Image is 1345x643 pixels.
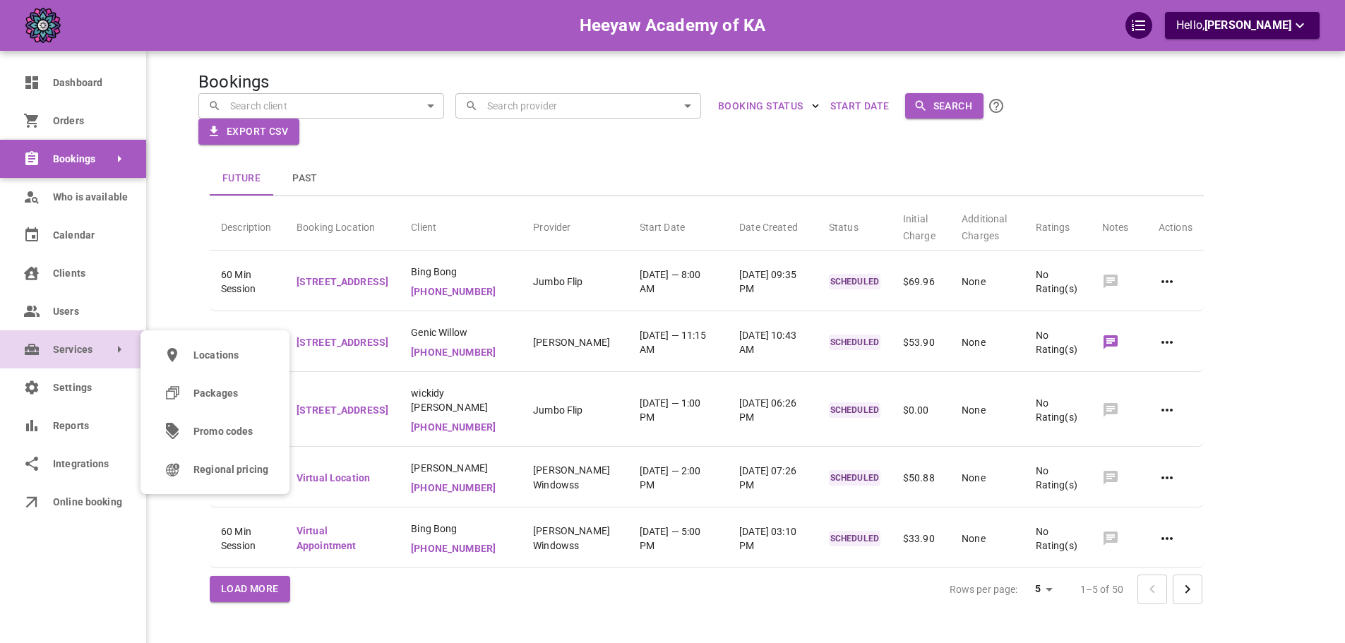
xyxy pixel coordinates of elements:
p: 1–5 of 50 [1080,582,1123,596]
span: Integrations [53,457,125,471]
th: Date Created [728,199,818,251]
td: [DATE] 06:26 PM [728,375,818,447]
td: [DATE] 09:35 PM [728,253,818,311]
p: Hello, [1176,17,1308,35]
td: [DATE] — 5:00 PM [628,510,729,568]
th: Client [400,199,522,251]
button: Search [905,93,984,119]
p: SCHEDULED [829,470,880,486]
h6: Heeyaw Academy of KA [580,12,766,39]
a: Locations [141,336,289,374]
p: [PHONE_NUMBER] [411,541,510,556]
input: Search client [227,93,434,118]
td: [DATE] — 8:00 AM [628,253,729,311]
span: [PERSON_NAME] [1204,18,1291,32]
td: [DATE] 07:26 PM [728,450,818,507]
td: None [950,314,1024,372]
button: Start Date [825,93,895,119]
span: Promo codes [193,424,268,439]
th: Status [818,199,892,251]
p: Virtual Location [297,471,388,486]
td: None [950,375,1024,447]
th: Booking Location [285,199,400,251]
td: None [950,253,1024,311]
p: SCHEDULED [829,402,880,418]
td: [DATE] 03:10 PM [728,510,818,568]
a: Promo codes [141,412,289,450]
td: No Rating(s) [1024,450,1091,507]
button: Hello,[PERSON_NAME] [1165,12,1320,39]
span: Bing Bong [411,265,510,279]
th: Ratings [1024,199,1091,251]
span: Dashboard [53,76,125,90]
a: Regional pricing [141,450,289,488]
span: Users [53,304,125,319]
button: Click the Search button to submit your search. All name/email searches are CASE SENSITIVE. To sea... [984,93,1009,119]
span: Orders [53,114,125,128]
p: SCHEDULED [829,274,880,289]
th: Notes [1091,199,1147,251]
p: [PHONE_NUMBER] [411,420,510,435]
button: Export CSV [198,119,299,145]
th: Description [210,199,285,251]
span: Online booking [53,495,125,510]
span: 60 Min Session [221,268,274,296]
p: [PHONE_NUMBER] [411,345,510,360]
span: $50.88 [903,472,935,483]
th: Additional Charges [950,199,1024,251]
span: Regional pricing [193,462,268,477]
span: 60 Min Session [221,524,274,553]
span: $69.96 [903,276,935,287]
td: None [950,510,1024,568]
p: Virtual Appointment [297,524,388,553]
th: Provider [522,199,628,251]
span: Reports [53,419,125,433]
div: QuickStart Guide [1125,12,1152,39]
p: [STREET_ADDRESS] [297,275,388,289]
span: Packages [193,386,268,401]
div: 5 [1024,579,1058,599]
p: [PERSON_NAME] Windowss [533,463,616,493]
button: Open [678,96,698,116]
p: Jumbo Flip [533,403,616,418]
input: Search provider [484,93,691,118]
span: Who is available [53,190,125,205]
span: $53.90 [903,337,935,348]
td: No Rating(s) [1024,253,1091,311]
p: [PHONE_NUMBER] [411,284,510,299]
td: None [950,450,1024,507]
img: company-logo [25,8,61,43]
button: Past [273,162,337,196]
td: [DATE] — 1:00 PM [628,375,729,447]
p: SCHEDULED [829,335,880,350]
p: Rows per page: [950,582,1018,596]
p: [PERSON_NAME] Windowss [533,524,616,553]
p: [STREET_ADDRESS] [297,403,388,418]
button: Open [421,96,441,116]
span: Locations [193,348,268,363]
th: Actions [1147,199,1204,251]
td: No Rating(s) [1024,314,1091,372]
th: Initial Charge [892,199,950,251]
td: No Rating(s) [1024,510,1091,568]
span: $0.00 [903,404,929,416]
span: Bing Bong [411,522,510,536]
span: Settings [53,380,125,395]
span: Genic Willow [411,325,510,339]
span: 60 Min Session [221,328,274,356]
button: BOOKING STATUS [712,93,825,119]
span: wickidy [PERSON_NAME] [411,386,510,414]
button: Go to next page [1173,575,1202,604]
button: Load More [210,576,290,602]
p: [PERSON_NAME] [533,335,616,350]
a: Packages [141,374,289,412]
td: [DATE] — 2:00 PM [628,450,729,507]
span: [PERSON_NAME] [411,461,510,475]
button: Future [210,162,273,196]
p: Jumbo Flip [533,275,616,289]
span: $33.90 [903,533,935,544]
th: Start Date [628,199,729,251]
td: [DATE] — 11:15 AM [628,314,729,372]
td: No Rating(s) [1024,375,1091,447]
td: [DATE] 10:43 AM [728,314,818,372]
